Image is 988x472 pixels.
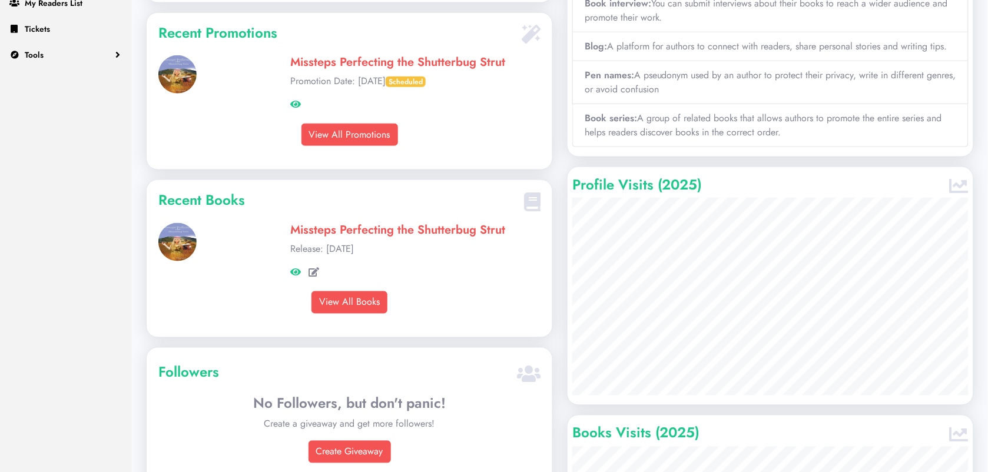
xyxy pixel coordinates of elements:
b: Book series: [585,111,637,125]
h4: Recent Promotions [158,25,517,42]
b: Pen names: [585,68,634,82]
p: Create a giveaway and get more followers! [158,417,541,431]
img: 1757506860.jpg [158,223,197,261]
h4: Profile Visits (2025) [572,177,945,194]
span: Tools [25,49,44,61]
b: Blog: [585,39,607,53]
img: 1757506860.jpg [158,55,197,94]
h4: Recent Books [158,192,519,209]
li: A platform for authors to connect with readers, share personal stories and writing tips. [572,32,969,61]
li: A pseudonym used by an author to protect their privacy, write in different genres, or avoid confu... [572,61,969,104]
h4: No Followers, but don't panic! [158,395,541,413]
p: Release: [DATE] [290,242,541,256]
p: Promotion Date: [DATE] [290,74,541,88]
a: View All Promotions [301,124,398,146]
a: Missteps Perfecting the Shutterbug Strut [290,221,505,238]
a: View All Books [311,291,387,314]
a: Create Giveaway [309,441,391,463]
a: Missteps Perfecting the Shutterbug Strut [290,54,505,71]
li: A group of related books that allows authors to promote the entire series and helps readers disco... [572,104,969,147]
h4: Followers [158,364,512,381]
h4: Books Visits (2025) [572,425,945,442]
span: Scheduled [386,77,426,87]
span: Tickets [25,23,50,35]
